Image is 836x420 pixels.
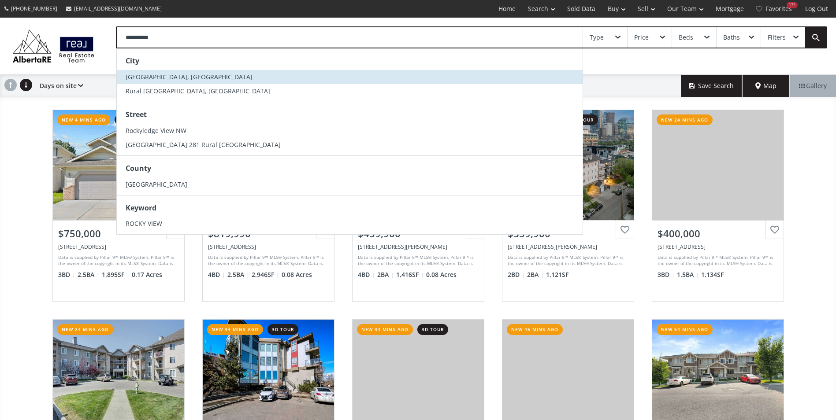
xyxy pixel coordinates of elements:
[282,270,312,279] span: 0.08 Acres
[116,53,244,66] div: [GEOGRAPHIC_DATA], [GEOGRAPHIC_DATA]
[546,270,568,279] span: 1,121 SF
[768,34,786,41] div: Filters
[126,203,156,213] strong: Keyword
[679,34,693,41] div: Beds
[527,270,544,279] span: 2 BA
[126,110,147,119] strong: Street
[508,254,626,267] div: Data is supplied by Pillar 9™ MLS® System. Pillar 9™ is the owner of the copyright in its MLS® Sy...
[58,270,75,279] span: 3 BD
[658,243,778,251] div: 142 Woodmont Terrace SW, Calgary, AB T2W 4Z4
[590,34,604,41] div: Type
[658,270,675,279] span: 3 BD
[35,75,83,97] div: Days on site
[58,227,179,240] div: $750,000
[377,270,394,279] span: 2 BA
[126,56,139,66] strong: City
[787,2,798,8] div: 174
[227,270,249,279] span: 2.5 BA
[58,243,179,251] div: 179 Douglasbank Drive SE, Calgary, AB T2Z 1X7
[658,254,776,267] div: Data is supplied by Pillar 9™ MLS® System. Pillar 9™ is the owner of the copyright in its MLS® Sy...
[508,270,525,279] span: 2 BD
[44,101,193,310] a: new 4 mins ago3d tour$750,000[STREET_ADDRESS]Data is supplied by Pillar 9™ MLS® System. Pillar 9™...
[208,270,225,279] span: 4 BD
[11,5,57,12] span: [PHONE_NUMBER]
[252,270,279,279] span: 2,946 SF
[358,270,375,279] span: 4 BD
[508,243,628,251] div: 649 Marsh Road NE #316, Calgary, AB T2E 5B4
[74,5,162,12] span: [EMAIL_ADDRESS][DOMAIN_NAME]
[126,140,281,149] span: [GEOGRAPHIC_DATA] 281 Rural [GEOGRAPHIC_DATA]
[358,243,479,251] div: 113 Martin Crossing Way NE, Calgary, AB T3J 3T2
[58,254,177,267] div: Data is supplied by Pillar 9™ MLS® System. Pillar 9™ is the owner of the copyright in its MLS® Sy...
[126,219,162,228] span: ROCKY VIEW
[126,163,151,173] strong: County
[677,270,699,279] span: 1.5 BA
[799,81,827,90] span: Gallery
[102,270,130,279] span: 1,895 SF
[789,75,836,97] div: Gallery
[62,0,166,17] a: [EMAIL_ADDRESS][DOMAIN_NAME]
[634,34,649,41] div: Price
[208,243,329,251] div: 37 Yorkstone Crescent SW, Calgary, AB T2X 0T9
[132,270,162,279] span: 0.17 Acres
[126,73,253,81] span: [GEOGRAPHIC_DATA], [GEOGRAPHIC_DATA]
[658,227,778,240] div: $400,000
[208,254,327,267] div: Data is supplied by Pillar 9™ MLS® System. Pillar 9™ is the owner of the copyright in its MLS® Sy...
[681,75,743,97] button: Save Search
[126,126,186,135] span: Rockyledge View NW
[723,34,740,41] div: Baths
[426,270,457,279] span: 0.08 Acres
[701,270,724,279] span: 1,134 SF
[643,101,793,310] a: new 24 mins ago$400,000[STREET_ADDRESS]Data is supplied by Pillar 9™ MLS® System. Pillar 9™ is th...
[78,270,100,279] span: 2.5 BA
[396,270,424,279] span: 1,416 SF
[358,254,476,267] div: Data is supplied by Pillar 9™ MLS® System. Pillar 9™ is the owner of the copyright in its MLS® Sy...
[9,27,98,65] img: Logo
[126,180,187,188] span: [GEOGRAPHIC_DATA]
[755,81,777,90] span: Map
[126,87,270,95] span: Rural [GEOGRAPHIC_DATA], [GEOGRAPHIC_DATA]
[743,75,789,97] div: Map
